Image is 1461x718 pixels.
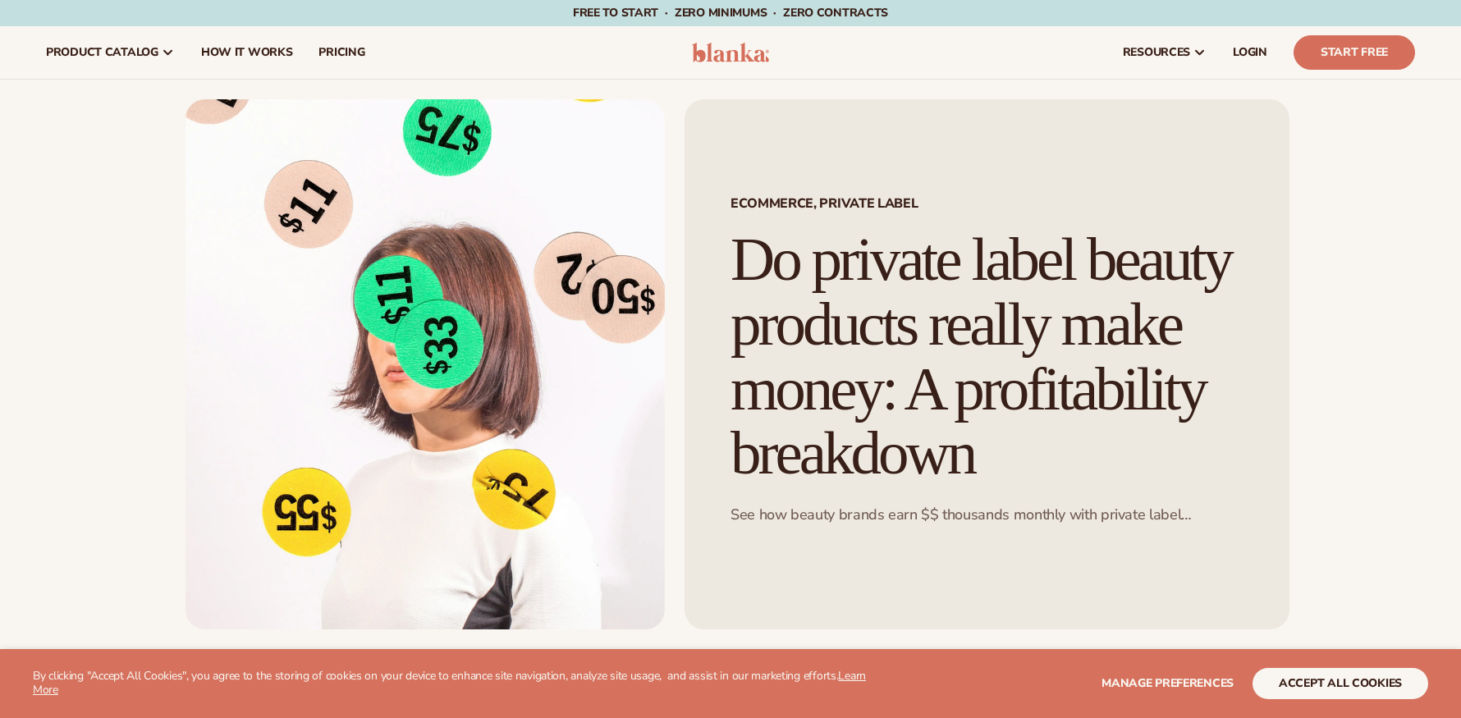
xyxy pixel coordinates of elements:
span: product catalog [46,46,158,59]
span: Ecommerce, Private Label [730,197,1243,210]
span: resources [1123,46,1190,59]
button: accept all cookies [1253,668,1428,699]
a: resources [1110,26,1220,79]
a: product catalog [33,26,188,79]
span: Manage preferences [1101,675,1234,691]
span: LOGIN [1233,46,1267,59]
a: pricing [305,26,378,79]
a: LOGIN [1220,26,1280,79]
p: See how beauty brands earn $$ thousands monthly with private label products. [730,505,1243,524]
img: logo [692,43,770,62]
span: Free to start · ZERO minimums · ZERO contracts [573,5,888,21]
a: How It Works [188,26,306,79]
img: Profitability of private label company [185,99,665,629]
a: Start Free [1294,35,1415,70]
span: How It Works [201,46,293,59]
span: pricing [318,46,364,59]
p: By clicking "Accept All Cookies", you agree to the storing of cookies on your device to enhance s... [33,670,882,697]
a: Learn More [33,668,866,697]
button: Manage preferences [1101,668,1234,699]
h1: Do private label beauty products really make money: A profitability breakdown [730,227,1243,486]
